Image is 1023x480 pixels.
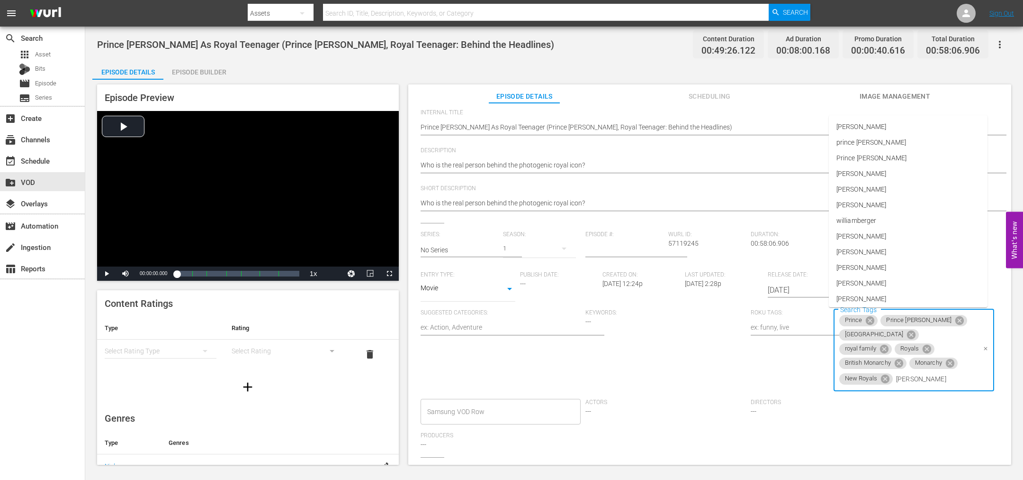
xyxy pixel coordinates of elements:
div: Prince [839,315,878,326]
span: [DATE] 2:28p [685,280,721,287]
span: 00:49:26.122 [701,46,755,56]
span: [PERSON_NAME] [836,278,886,288]
span: Series [19,92,30,104]
span: [PERSON_NAME] [836,294,886,304]
table: simple table [97,317,399,369]
button: Mute [116,267,135,281]
span: Keywords: [585,309,746,317]
span: 00:00:40.616 [851,46,905,56]
span: menu [6,8,17,19]
div: New Royals [839,373,893,385]
th: Rating [224,317,351,340]
span: williamberger [836,216,876,226]
button: Episode Details [92,61,163,80]
button: Playback Rate [304,267,323,281]
span: 57119245 [668,240,699,247]
div: Video Player [97,111,399,281]
button: Search [769,4,810,21]
button: Open Feedback Widget [1006,212,1023,268]
span: Episode Preview [105,92,174,103]
span: Suggested Categories: [421,309,581,317]
span: Producers [421,432,581,440]
span: Duration: [751,231,828,239]
span: Episode Details [489,91,560,102]
span: Series [35,93,52,102]
th: Genres [161,432,367,454]
span: VOD [5,177,16,188]
span: New Royals [839,375,883,383]
span: Created On: [602,271,680,279]
span: --- [585,407,591,415]
span: Publish Date: [520,271,598,279]
span: Short Description [421,185,994,193]
span: Prince [PERSON_NAME] [836,153,906,163]
div: 1 [503,235,576,262]
div: Movie [421,283,515,297]
span: 00:58:06.906 [751,240,789,247]
span: Search [783,4,808,21]
span: [PERSON_NAME] [836,247,886,257]
span: Prince [PERSON_NAME] As Royal Teenager (Prince [PERSON_NAME], Royal Teenager: Behind the Headlines) [97,39,554,50]
span: 00:08:00.168 [776,46,830,56]
span: Ingestion [5,242,16,253]
span: Search [5,33,16,44]
span: Roku Tags: [751,309,828,317]
span: --- [751,407,756,415]
button: Fullscreen [380,267,399,281]
button: Play [97,267,116,281]
span: Prince [PERSON_NAME] [880,316,957,324]
span: Wurl ID: [668,231,746,239]
span: Season: [503,231,581,239]
div: Monarchy [909,358,958,369]
div: royal family [839,343,892,355]
span: [PERSON_NAME] [836,263,886,273]
textarea: Who is the real person behind the photogenic royal icon? [421,198,994,210]
textarea: Who is the real person behind the photogenic royal icon? [421,160,994,172]
span: prince [PERSON_NAME] [836,138,906,148]
div: Bits [19,64,30,75]
button: Clear [981,344,991,354]
span: --- [520,280,526,287]
div: British Monarchy [839,358,906,369]
span: Episode [19,78,30,89]
span: Directors [751,399,911,406]
span: Image Management [859,91,930,102]
span: Episode #: [585,231,663,239]
a: Sign Out [989,9,1014,17]
span: Asset [19,49,30,60]
span: Bits [35,64,45,74]
span: --- [585,318,591,325]
span: Schedule [5,156,16,167]
span: Automation [5,221,16,232]
span: Episode [35,79,56,88]
span: 00:58:06.906 [926,46,980,56]
span: --- [421,441,426,448]
th: Type [97,432,161,454]
span: Actors [585,399,746,406]
div: Content Duration [701,32,755,46]
span: Asset [35,50,51,59]
div: Episode Builder [163,61,234,83]
span: Scheduling [674,91,745,102]
span: Prince [839,316,868,324]
div: Prince [PERSON_NAME] [880,315,967,326]
div: Promo Duration [851,32,905,46]
span: Internal Title [421,109,994,117]
button: Picture-in-Picture [361,267,380,281]
span: Reports [5,263,16,275]
span: [DATE] 12:24p [602,280,643,287]
button: Episode Builder [163,61,234,80]
span: Monarchy [909,359,948,367]
img: ans4CAIJ8jUAAAAAAAAAAAAAAAAAAAAAAAAgQb4GAAAAAAAAAAAAAAAAAAAAAAAAJMjXAAAAAAAAAAAAAAAAAAAAAAAAgAT5G... [23,2,68,25]
div: [GEOGRAPHIC_DATA] [839,329,919,341]
span: British Monarchy [839,359,897,367]
span: Entry Type: [421,271,515,279]
span: [PERSON_NAME] [836,185,886,194]
span: Release Date: [768,271,889,279]
span: royal family [839,345,882,353]
div: Episode Details [92,61,163,83]
button: Jump To Time [342,267,361,281]
span: [PERSON_NAME] [836,231,886,241]
span: [PERSON_NAME] [836,169,886,179]
button: delete [359,343,381,366]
